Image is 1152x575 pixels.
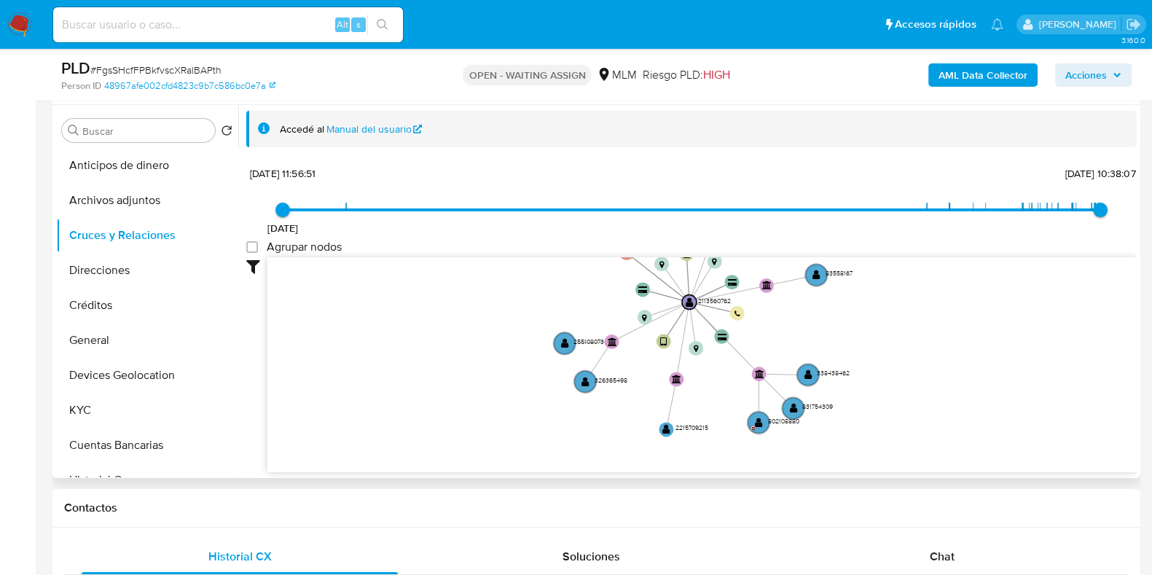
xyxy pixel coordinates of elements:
p: OPEN - WAITING ASSIGN [463,65,591,85]
a: 48967afe002cfd4823c9b7c586bc0e7a [104,79,275,93]
text:  [660,337,667,347]
text: 2215709215 [675,423,708,432]
text: 255108073 [573,337,604,346]
button: Volver al orden por defecto [221,125,232,141]
span: Soluciones [563,548,620,565]
span: [DATE] [267,221,299,235]
button: Cuentas Bancarias [56,428,238,463]
b: PLD [61,56,90,79]
text: 831754309 [802,402,833,411]
h1: Contactos [64,501,1129,515]
a: Notificaciones [991,18,1003,31]
text:  [734,310,740,316]
span: Historial CX [208,548,272,565]
text:  [755,369,764,378]
span: Acciones [1065,63,1107,87]
button: Historial Casos [56,463,238,498]
text:  [581,376,589,386]
input: Agrupar nodos [246,241,258,253]
text: D [751,425,755,431]
b: AML Data Collector [939,63,1027,87]
text:  [638,286,647,293]
span: Agrupar nodos [267,240,342,254]
span: Alt [337,17,348,31]
span: Accedé al [280,122,324,136]
text: 326365498 [595,375,627,384]
span: 3.160.0 [1121,34,1145,46]
span: s [356,17,361,31]
text:  [662,424,670,434]
span: [DATE] 11:56:51 [250,166,316,181]
text:  [672,375,681,383]
span: # FgsSHcfFPBkfvscXRalBAPth [90,63,222,77]
input: Buscar [82,125,209,138]
button: Anticipos de dinero [56,148,238,183]
button: Cruces y Relaciones [56,218,238,253]
button: search-icon [367,15,397,35]
text: 83558167 [826,269,853,278]
text:  [718,333,726,340]
text:  [762,281,772,289]
text: 802108880 [767,417,799,426]
span: [DATE] 10:38:07 [1065,166,1135,181]
text:  [659,259,664,268]
a: Manual del usuario [326,122,423,136]
text:  [686,297,694,307]
text:  [607,337,616,345]
button: AML Data Collector [928,63,1038,87]
button: Archivos adjuntos [56,183,238,218]
button: General [56,323,238,358]
span: Riesgo PLD: [642,67,729,83]
span: Chat [930,548,955,565]
button: Acciones [1055,63,1132,87]
button: KYC [56,393,238,428]
text:  [804,369,812,380]
text:  [561,338,569,348]
div: MLM [597,67,636,83]
button: Buscar [68,125,79,136]
input: Buscar usuario o caso... [53,15,403,34]
text:  [789,403,797,413]
p: carlos.soto@mercadolibre.com.mx [1038,17,1121,31]
text:  [728,279,737,286]
button: Devices Geolocation [56,358,238,393]
span: HIGH [702,66,729,83]
text:  [693,344,698,353]
text:  [622,248,632,257]
text: 338438462 [817,369,850,378]
a: Salir [1126,17,1141,32]
span: Accesos rápidos [895,17,976,32]
text:  [712,257,717,266]
button: Créditos [56,288,238,323]
text: 2113560762 [698,296,731,305]
text:  [642,313,647,321]
text:  [812,270,820,280]
text:  [755,418,763,428]
b: Person ID [61,79,101,93]
button: Direcciones [56,253,238,288]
